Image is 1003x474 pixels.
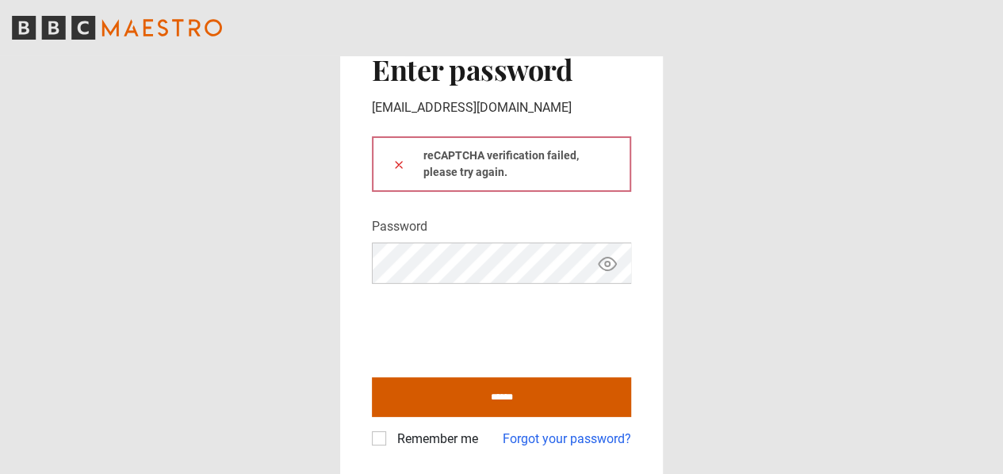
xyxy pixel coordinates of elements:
label: Password [372,217,427,236]
p: [EMAIL_ADDRESS][DOMAIN_NAME] [372,98,631,117]
iframe: reCAPTCHA [372,296,613,358]
div: reCAPTCHA verification failed, please try again. [372,136,631,192]
a: Forgot your password? [503,430,631,449]
button: Show password [594,250,621,277]
svg: BBC Maestro [12,16,222,40]
h2: Enter password [372,52,631,86]
label: Remember me [391,430,478,449]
